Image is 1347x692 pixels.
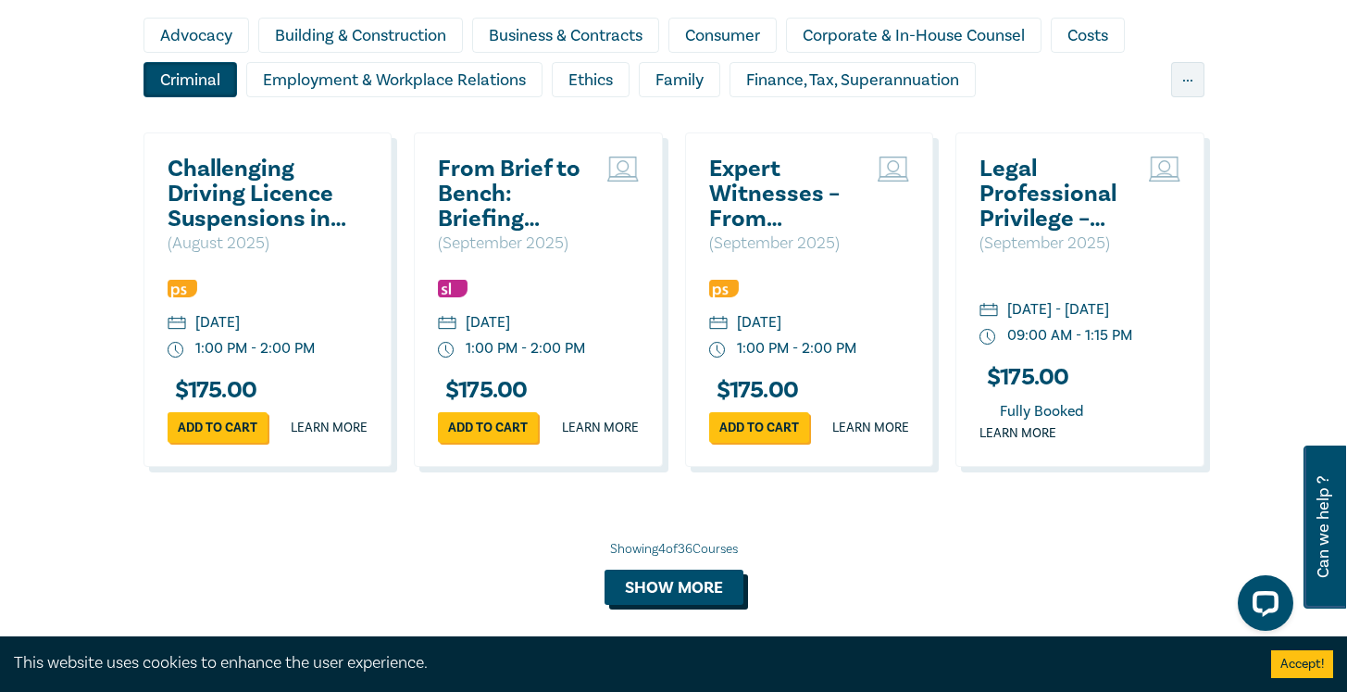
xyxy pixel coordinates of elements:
[878,157,909,182] img: Live Stream
[143,107,372,142] div: Government, Privacy & FOI
[438,232,598,256] p: ( September 2025 )
[438,342,455,359] img: watch
[291,419,368,437] a: Learn more
[1007,299,1109,321] div: [DATE] - [DATE]
[1149,157,1180,182] img: Live Stream
[979,232,1140,256] p: ( September 2025 )
[438,378,528,403] h3: $ 175.00
[1171,62,1204,97] div: ...
[168,157,359,232] a: Challenging Driving Licence Suspensions in [GEOGRAPHIC_DATA]
[143,18,249,53] div: Advocacy
[806,107,992,142] div: Intellectual Property
[607,157,639,182] img: Live Stream
[472,18,659,53] div: Business & Contracts
[709,316,728,333] img: calendar
[168,342,184,359] img: watch
[168,232,359,256] p: ( August 2025 )
[143,62,237,97] div: Criminal
[1271,650,1333,678] button: Accept cookies
[168,378,257,403] h3: $ 175.00
[466,312,510,333] div: [DATE]
[246,62,543,97] div: Employment & Workplace Relations
[1007,325,1132,346] div: 09:00 AM - 1:15 PM
[786,18,1041,53] div: Corporate & In-House Counsel
[466,338,585,359] div: 1:00 PM - 2:00 PM
[979,157,1140,232] a: Legal Professional Privilege – Risks, Waiver & Consequences
[562,419,639,437] a: Learn more
[668,18,777,53] div: Consumer
[709,232,869,256] p: ( September 2025 )
[979,303,998,320] img: calendar
[709,157,869,232] a: Expert Witnesses – From Preparation to Examination
[168,280,197,297] img: Professional Skills
[979,399,1104,424] div: Fully Booked
[709,342,726,359] img: watch
[1051,18,1125,53] div: Costs
[195,338,315,359] div: 1:00 PM - 2:00 PM
[1223,568,1301,646] iframe: LiveChat chat widget
[568,107,797,142] div: Insolvency & Restructuring
[605,570,743,605] button: Show more
[730,62,976,97] div: Finance, Tax, Superannuation
[143,540,1204,559] div: Showing 4 of 36 Courses
[1315,457,1332,598] span: Can we help ?
[639,62,720,97] div: Family
[737,338,856,359] div: 1:00 PM - 2:00 PM
[168,316,186,333] img: calendar
[709,378,799,403] h3: $ 175.00
[709,280,739,297] img: Professional Skills
[168,412,268,443] a: Add to cart
[195,312,240,333] div: [DATE]
[438,280,468,297] img: Substantive Law
[979,365,1069,390] h3: $ 175.00
[737,312,781,333] div: [DATE]
[552,62,630,97] div: Ethics
[709,412,809,443] a: Add to cart
[258,18,463,53] div: Building & Construction
[438,412,538,443] a: Add to cart
[979,424,1056,443] a: Learn more
[832,419,909,437] a: Learn more
[438,157,598,232] a: From Brief to Bench: Briefing Counsel for Success
[438,316,456,333] img: calendar
[14,651,1243,675] div: This website uses cookies to enhance the user experience.
[979,329,996,346] img: watch
[381,107,559,142] div: Health & Aged Care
